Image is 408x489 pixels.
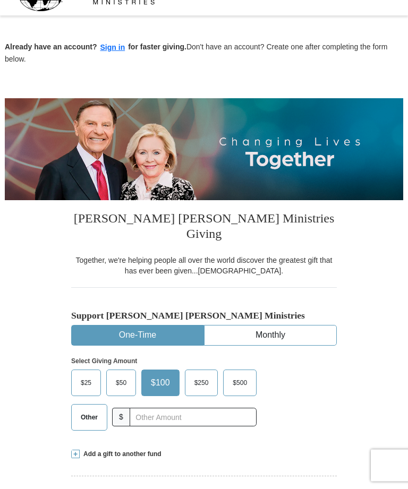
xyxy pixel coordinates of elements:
[71,311,337,322] h5: Support [PERSON_NAME] [PERSON_NAME] Ministries
[80,450,161,459] span: Add a gift to another fund
[5,42,403,65] p: Don't have an account? Create one after completing the form below.
[112,408,130,427] span: $
[110,375,132,391] span: $50
[189,375,214,391] span: $250
[71,358,137,365] strong: Select Giving Amount
[75,410,103,426] span: Other
[146,375,175,391] span: $100
[72,326,203,346] button: One-Time
[205,326,336,346] button: Monthly
[97,42,129,54] button: Sign in
[130,408,257,427] input: Other Amount
[5,43,186,52] strong: Already have an account? for faster giving.
[71,201,337,255] h3: [PERSON_NAME] [PERSON_NAME] Ministries Giving
[75,375,97,391] span: $25
[71,255,337,277] div: Together, we're helping people all over the world discover the greatest gift that has ever been g...
[227,375,252,391] span: $500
